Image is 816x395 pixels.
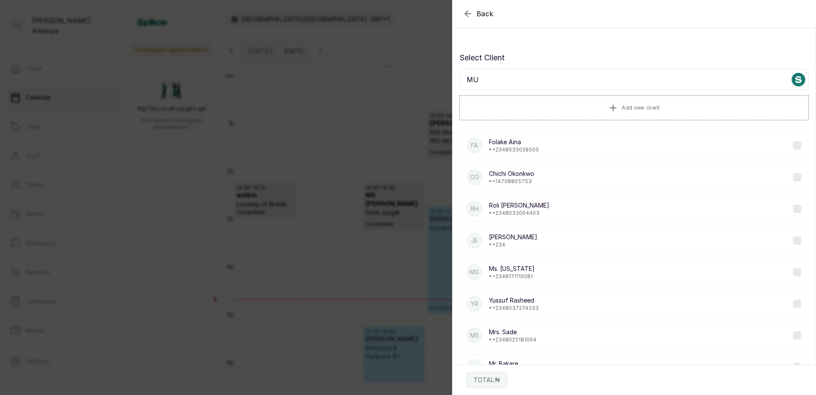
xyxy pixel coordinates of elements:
[489,178,534,185] p: • +1 4708865753
[489,138,539,146] p: Folake Aina
[459,52,809,64] p: Select Client
[622,104,660,111] span: Add new client
[476,9,494,19] span: Back
[471,141,478,150] p: FA
[474,376,500,384] p: TOTAL: ₦
[489,336,536,343] p: • +234 8025181064
[489,273,535,280] p: • +234 8171119281
[489,210,549,217] p: • +234 8033064403
[471,205,479,213] p: RH
[489,264,535,273] p: Ms. [US_STATE]
[459,95,809,120] button: Add new client
[471,236,478,245] p: JE
[489,201,549,210] p: Roli [PERSON_NAME]
[489,328,536,336] p: Mrs. Sade
[470,173,479,181] p: CO
[489,146,539,153] p: • +234 8033028505
[489,233,537,241] p: [PERSON_NAME]
[489,359,539,368] p: Mr. Bakare
[471,300,478,308] p: YR
[489,169,534,178] p: Chichi Okonkwo
[470,363,479,371] p: MB
[489,296,539,305] p: Yussuf Rasheed
[463,9,494,19] button: Back
[489,305,539,312] p: • +234 8037274333
[459,69,809,90] input: Search
[470,268,479,276] p: MG
[489,241,537,248] p: • +234
[470,331,479,340] p: MS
